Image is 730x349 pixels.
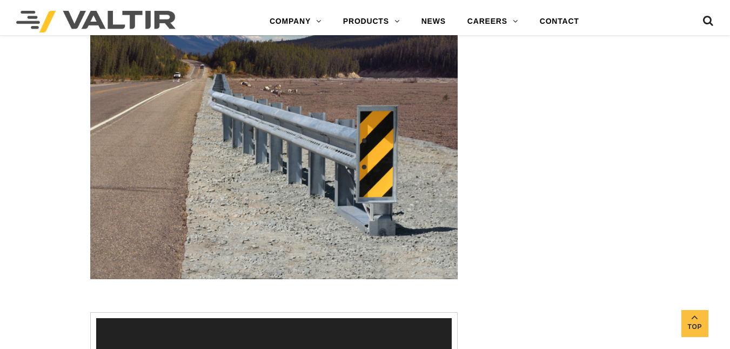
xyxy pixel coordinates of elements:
a: COMPANY [259,11,332,32]
a: PRODUCTS [332,11,411,32]
a: CONTACT [529,11,590,32]
img: Valtir [16,11,176,32]
a: CAREERS [457,11,529,32]
span: Top [681,321,708,333]
a: Top [681,310,708,337]
a: NEWS [411,11,457,32]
